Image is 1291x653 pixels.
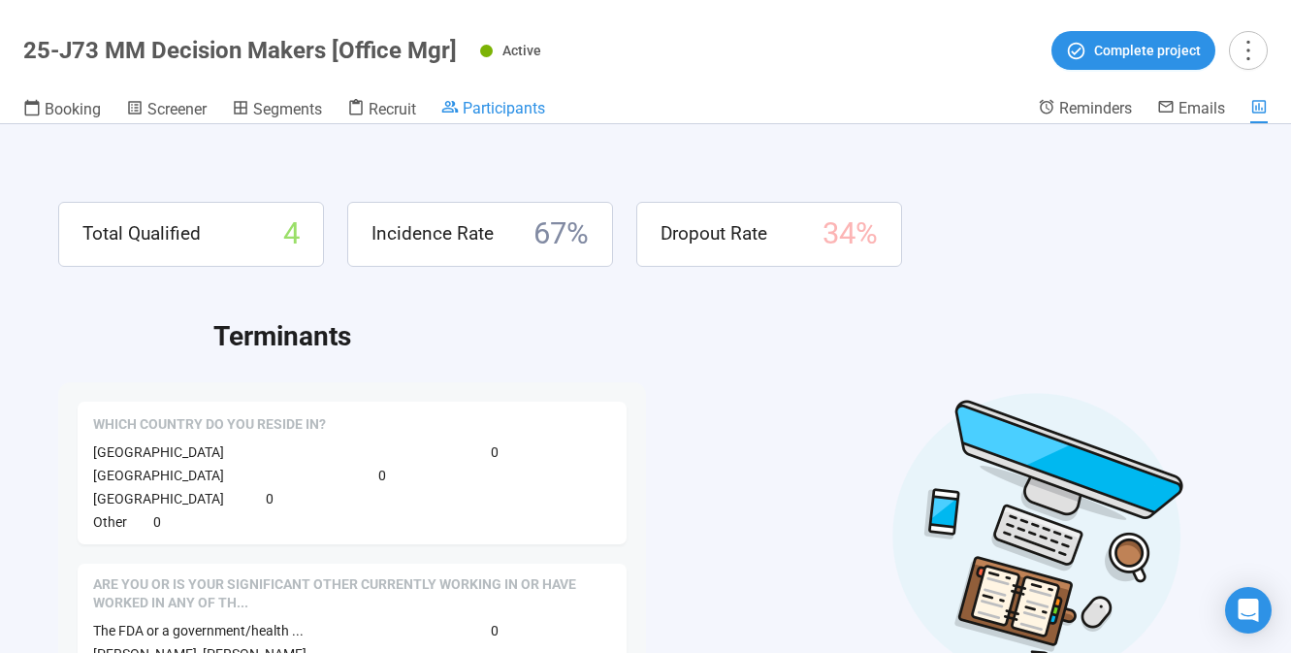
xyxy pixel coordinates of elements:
a: Screener [126,98,207,123]
span: 0 [491,620,499,641]
span: 67 % [533,211,589,258]
span: [GEOGRAPHIC_DATA] [93,491,224,506]
span: more [1235,37,1261,63]
span: Which country do you reside in? [93,415,326,435]
span: Incidence Rate [371,219,494,248]
span: [GEOGRAPHIC_DATA] [93,444,224,460]
span: Emails [1178,99,1225,117]
span: The FDA or a government/health ... [93,623,304,638]
span: Reminders [1059,99,1132,117]
span: Segments [253,100,322,118]
span: Recruit [369,100,416,118]
h2: Terminants [213,315,1233,358]
span: 0 [378,465,386,486]
h1: 25-J73 MM Decision Makers [Office Mgr] [23,37,457,64]
span: [GEOGRAPHIC_DATA] [93,468,224,483]
a: Booking [23,98,101,123]
span: 0 [266,488,274,509]
button: Complete project [1051,31,1215,70]
div: Open Intercom Messenger [1225,587,1272,634]
span: Participants [463,99,545,117]
a: Segments [232,98,322,123]
span: 4 [283,211,300,258]
span: Total Qualified [82,219,201,248]
span: 0 [491,441,499,463]
span: Dropout Rate [661,219,767,248]
span: Complete project [1094,40,1201,61]
span: 34 % [823,211,878,258]
a: Recruit [347,98,416,123]
span: Are you or is your significant other currently working in or have worked in any of the following ... [93,575,611,613]
span: Screener [147,100,207,118]
span: Other [93,514,127,530]
button: more [1229,31,1268,70]
a: Participants [441,98,545,121]
span: Active [502,43,541,58]
span: Booking [45,100,101,118]
a: Emails [1157,98,1225,121]
a: Reminders [1038,98,1132,121]
span: 0 [153,511,161,533]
